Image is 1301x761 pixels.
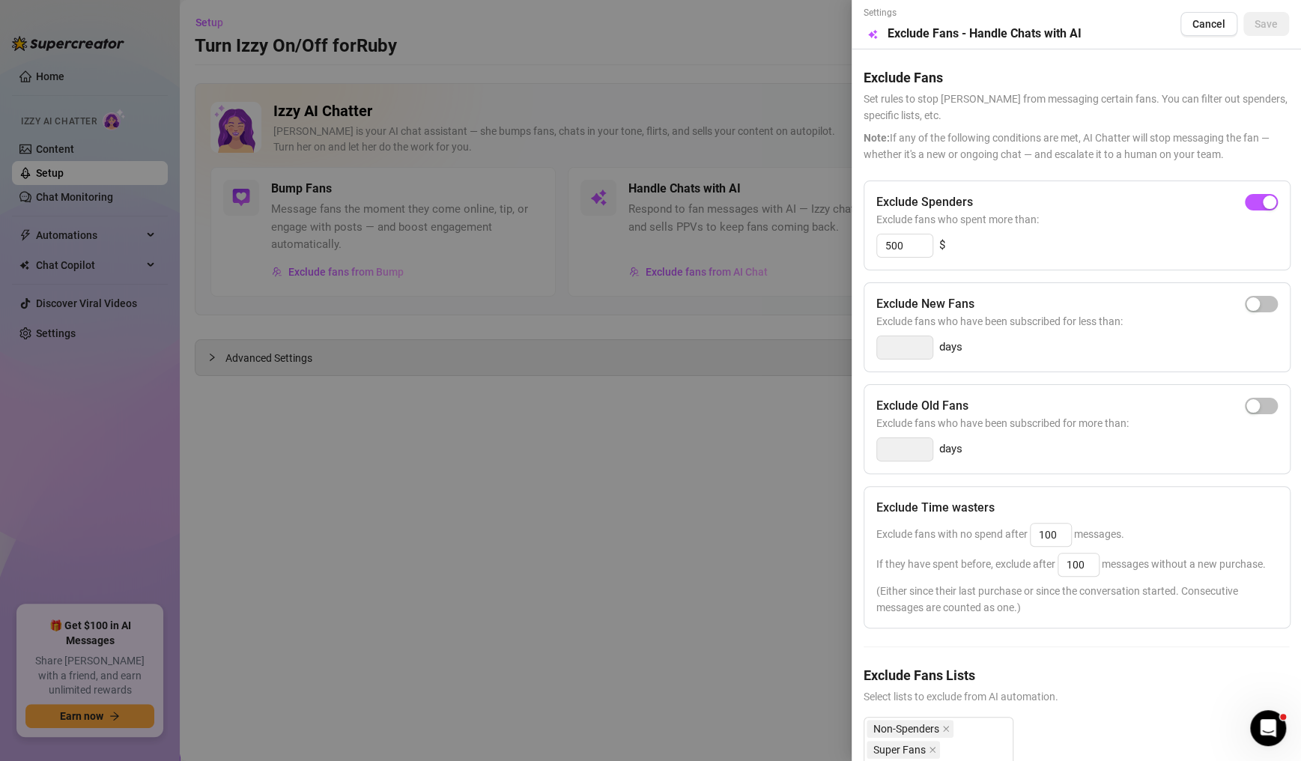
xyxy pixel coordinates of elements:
[864,688,1289,705] span: Select lists to exclude from AI automation.
[876,499,995,517] h5: Exclude Time wasters
[888,25,1082,43] h5: Exclude Fans - Handle Chats with AI
[864,67,1289,88] h5: Exclude Fans
[876,193,973,211] h5: Exclude Spenders
[864,91,1289,124] span: Set rules to stop [PERSON_NAME] from messaging certain fans. You can filter out spenders, specifi...
[876,558,1266,570] span: If they have spent before, exclude after messages without a new purchase.
[864,6,1082,20] span: Settings
[864,130,1289,163] span: If any of the following conditions are met, AI Chatter will stop messaging the fan — whether it's...
[876,397,968,415] h5: Exclude Old Fans
[1250,710,1286,746] iframe: Intercom live chat
[939,237,945,255] span: $
[873,742,926,758] span: Super Fans
[876,528,1124,540] span: Exclude fans with no spend after messages.
[876,583,1278,616] span: (Either since their last purchase or since the conversation started. Consecutive messages are cou...
[1243,12,1289,36] button: Save
[864,132,890,144] span: Note:
[1192,18,1225,30] span: Cancel
[867,720,953,738] span: Non-Spenders
[876,295,974,313] h5: Exclude New Fans
[929,746,936,754] span: close
[867,741,940,759] span: Super Fans
[876,313,1278,330] span: Exclude fans who have been subscribed for less than:
[876,211,1278,228] span: Exclude fans who spent more than:
[864,665,1289,685] h5: Exclude Fans Lists
[873,721,939,737] span: Non-Spenders
[939,440,962,458] span: days
[942,725,950,733] span: close
[876,415,1278,431] span: Exclude fans who have been subscribed for more than:
[1180,12,1237,36] button: Cancel
[939,339,962,357] span: days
